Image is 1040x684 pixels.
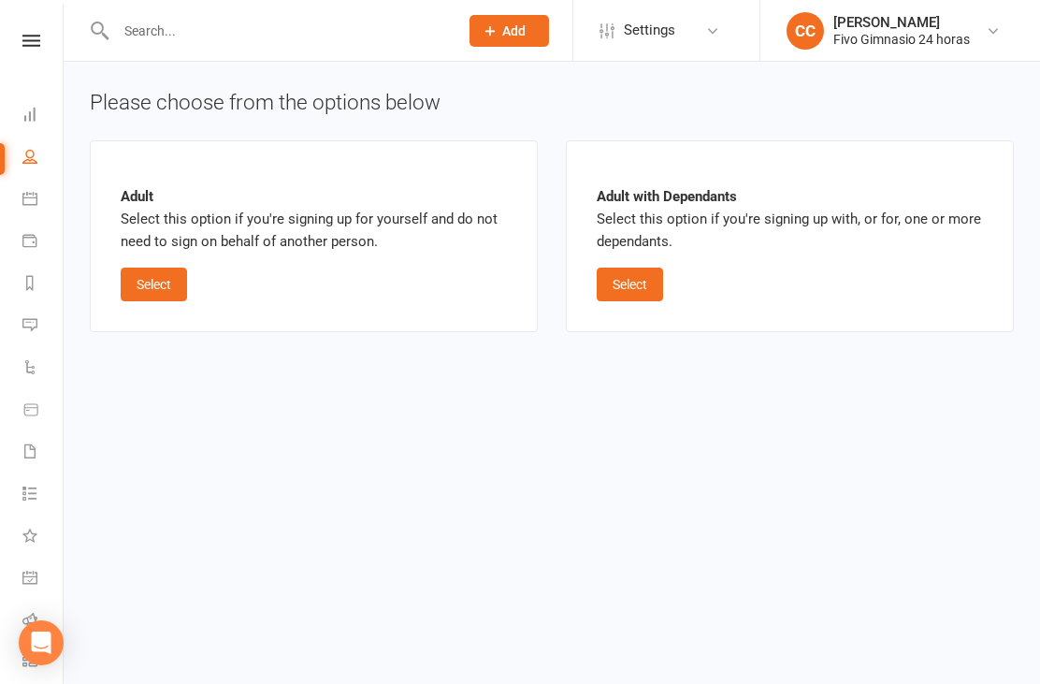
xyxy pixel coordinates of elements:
a: Dashboard [22,95,65,138]
div: Open Intercom Messenger [19,620,64,665]
div: CC [787,12,824,50]
a: Calendar [22,180,65,222]
div: Please choose from the options below [90,88,1014,118]
span: Settings [624,9,675,51]
input: Search... [110,18,445,44]
a: Product Sales [22,390,65,432]
button: Add [469,15,549,47]
p: Select this option if you're signing up for yourself and do not need to sign on behalf of another... [121,185,507,253]
a: What's New [22,517,65,559]
div: Fivo Gimnasio 24 horas [833,31,970,48]
a: Roll call kiosk mode [22,601,65,643]
a: Reports [22,264,65,306]
a: General attendance kiosk mode [22,559,65,601]
p: Select this option if you're signing up with, or for, one or more dependants. [597,185,983,253]
strong: Adult with Dependants [597,188,737,205]
div: [PERSON_NAME] [833,14,970,31]
button: Select [121,268,187,301]
span: Add [502,23,526,38]
a: Payments [22,222,65,264]
a: People [22,138,65,180]
button: Select [597,268,663,301]
strong: Adult [121,188,153,205]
